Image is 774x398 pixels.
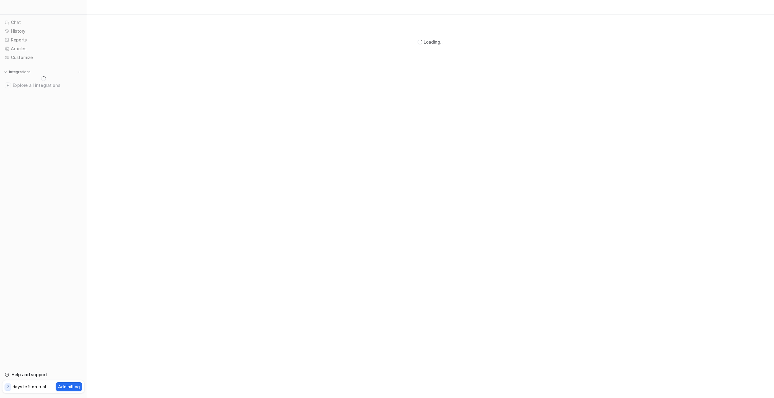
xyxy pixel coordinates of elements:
img: explore all integrations [5,82,11,88]
img: menu_add.svg [77,70,81,74]
button: Add billing [56,382,82,391]
a: History [2,27,84,35]
a: Articles [2,44,84,53]
img: expand menu [4,70,8,74]
button: Integrations [2,69,32,75]
p: Add billing [58,383,80,390]
p: days left on trial [12,383,46,390]
a: Reports [2,36,84,44]
p: Integrations [9,70,31,74]
p: 7 [7,384,9,390]
a: Help and support [2,370,84,379]
a: Customize [2,53,84,62]
a: Explore all integrations [2,81,84,90]
div: Loading... [424,39,444,45]
span: Explore all integrations [13,81,82,90]
a: Chat [2,18,84,27]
